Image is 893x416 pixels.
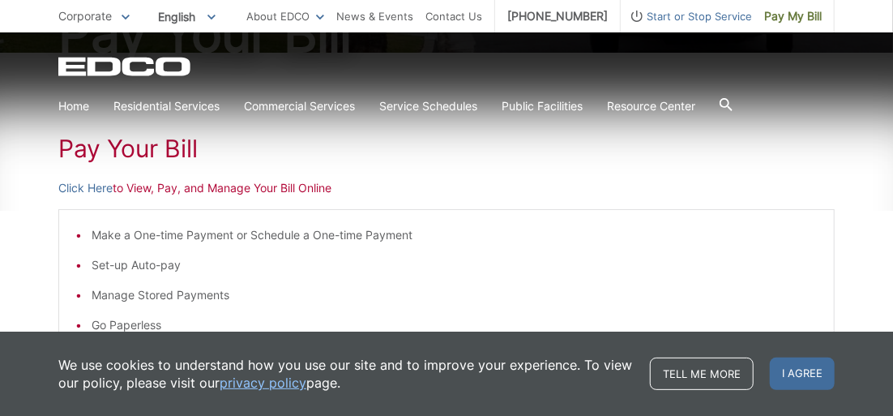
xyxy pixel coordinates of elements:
[58,57,193,76] a: EDCD logo. Return to the homepage.
[770,358,835,390] span: I agree
[764,7,822,25] span: Pay My Bill
[58,9,112,23] span: Corporate
[146,3,228,30] span: English
[425,7,482,25] a: Contact Us
[113,97,220,115] a: Residential Services
[92,256,818,274] li: Set-up Auto-pay
[92,316,818,334] li: Go Paperless
[246,7,324,25] a: About EDCO
[220,374,306,392] a: privacy policy
[92,286,818,304] li: Manage Stored Payments
[502,97,583,115] a: Public Facilities
[58,134,835,163] h1: Pay Your Bill
[379,97,477,115] a: Service Schedules
[58,179,113,197] a: Click Here
[650,358,754,390] a: Tell me more
[244,97,355,115] a: Commercial Services
[336,7,413,25] a: News & Events
[58,97,89,115] a: Home
[58,179,835,197] p: to View, Pay, and Manage Your Bill Online
[58,356,634,392] p: We use cookies to understand how you use our site and to improve your experience. To view our pol...
[607,97,695,115] a: Resource Center
[92,226,818,244] li: Make a One-time Payment or Schedule a One-time Payment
